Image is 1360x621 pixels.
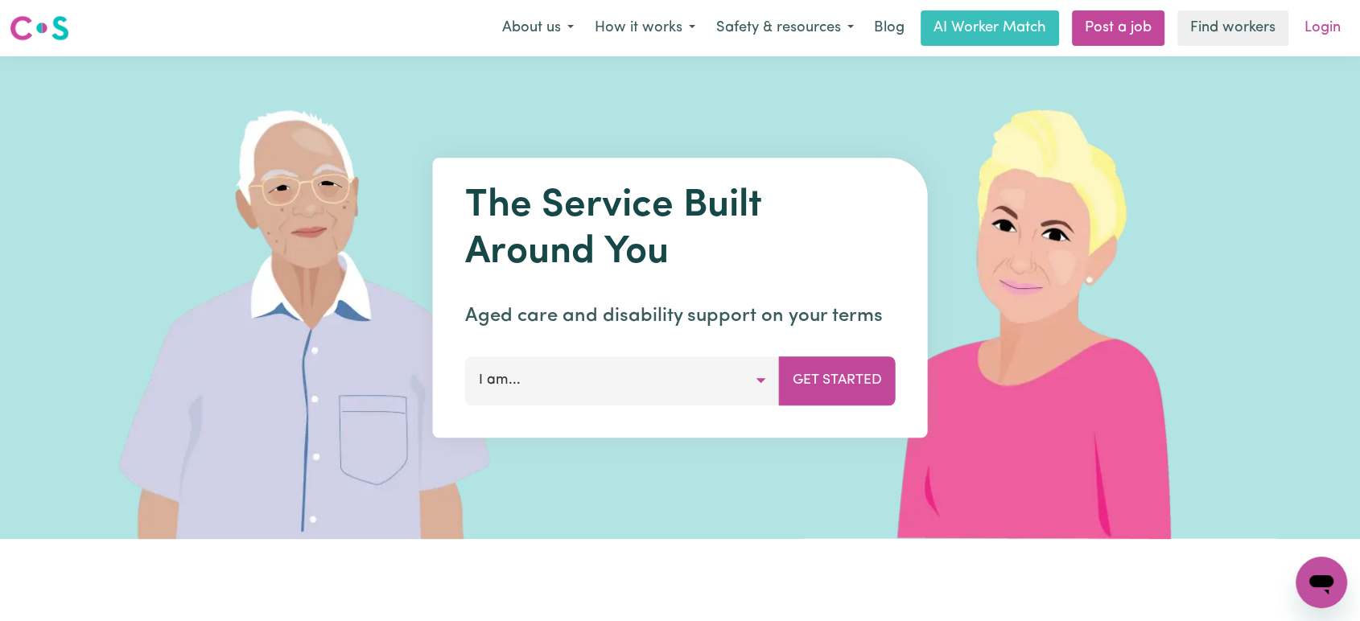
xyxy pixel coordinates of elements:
[864,10,914,46] a: Blog
[465,302,896,331] p: Aged care and disability support on your terms
[1072,10,1164,46] a: Post a job
[465,356,780,405] button: I am...
[492,11,584,45] button: About us
[10,10,69,47] a: Careseekers logo
[1296,557,1347,608] iframe: Button to launch messaging window
[1295,10,1350,46] a: Login
[10,14,69,43] img: Careseekers logo
[921,10,1059,46] a: AI Worker Match
[706,11,864,45] button: Safety & resources
[465,183,896,276] h1: The Service Built Around You
[1177,10,1288,46] a: Find workers
[584,11,706,45] button: How it works
[779,356,896,405] button: Get Started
